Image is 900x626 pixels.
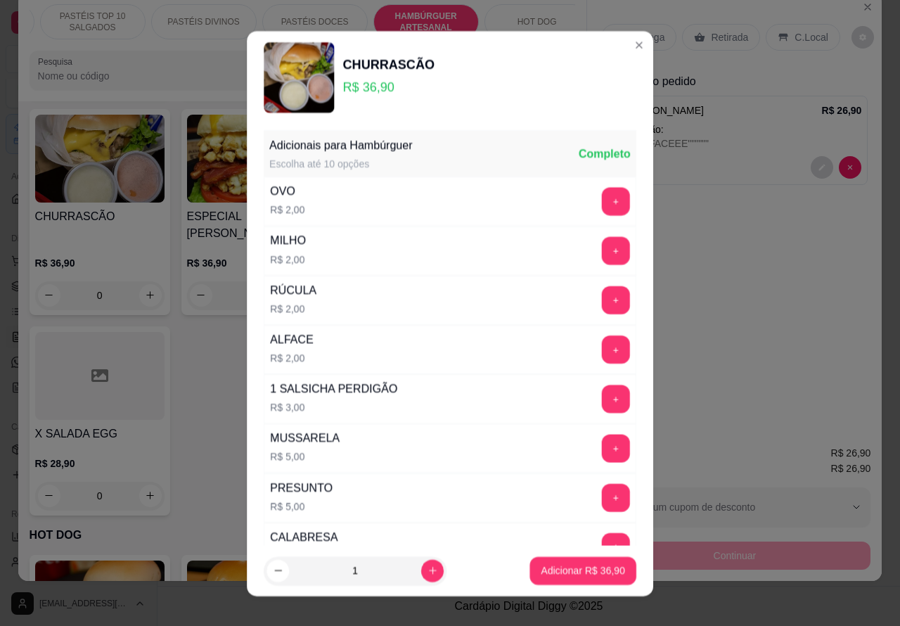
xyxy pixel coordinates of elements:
div: ALFACE [270,331,314,347]
div: PRESUNTO [270,478,333,495]
p: Adicionar R$ 36,90 [541,563,624,577]
div: Adicionais para Hambúrguer [269,136,412,153]
p: R$ 5,00 [270,449,340,463]
button: add [602,335,630,363]
div: Completo [579,145,631,162]
div: RÚCULA [270,281,316,298]
button: add [602,285,630,313]
div: OVO [270,182,304,199]
p: R$ 5,00 [270,498,333,512]
button: add [602,532,630,560]
div: CHURRASCÃO [343,54,435,74]
button: add [602,186,630,215]
button: decrease-product-quantity [266,559,289,582]
p: R$ 2,00 [270,202,304,216]
div: CALABRESA [270,528,337,544]
button: increase-product-quantity [421,559,444,582]
button: add [602,384,630,412]
button: add [602,433,630,461]
p: R$ 3,00 [270,400,397,414]
button: add [602,483,630,511]
p: R$ 36,90 [343,77,435,96]
p: R$ 2,00 [270,300,316,314]
button: Adicionar R$ 36,90 [529,556,636,585]
button: Close [628,33,650,56]
button: add [602,236,630,264]
div: 1 SALSICHA PERDIGÃO [270,380,397,397]
div: MUSSARELA [270,429,340,446]
div: Escolha até 10 opções [269,156,412,170]
p: R$ 2,00 [270,350,314,364]
img: product-image [264,41,334,112]
p: R$ 2,00 [270,251,306,265]
div: MILHO [270,231,306,248]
